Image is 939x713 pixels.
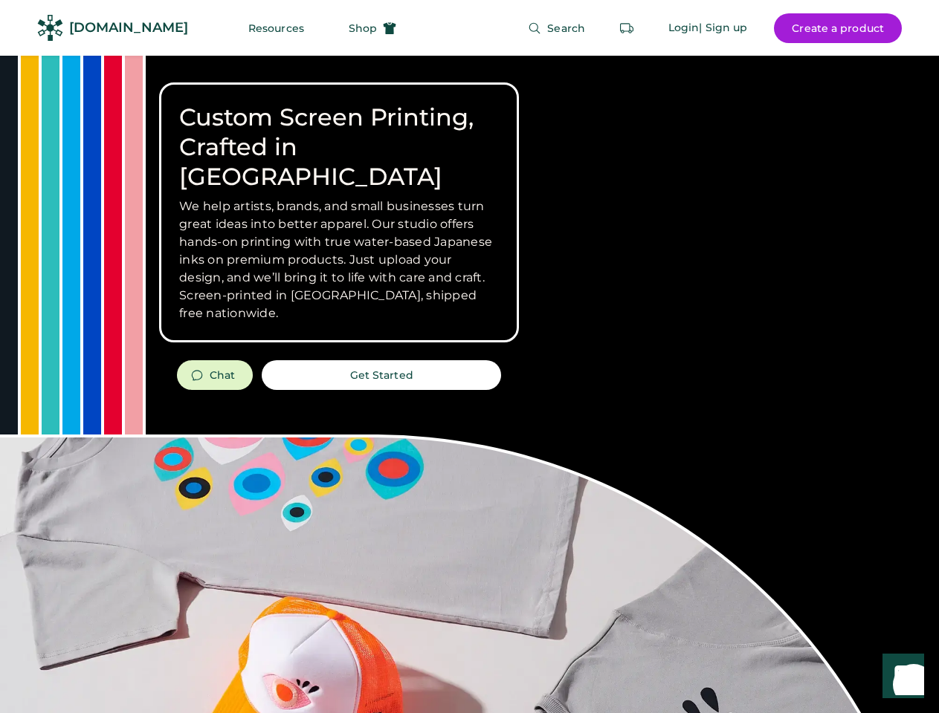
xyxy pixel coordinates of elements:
button: Create a product [774,13,902,43]
button: Shop [331,13,414,43]
div: | Sign up [699,21,747,36]
div: Login [668,21,700,36]
img: Rendered Logo - Screens [37,15,63,41]
h1: Custom Screen Printing, Crafted in [GEOGRAPHIC_DATA] [179,102,499,192]
button: Resources [230,13,322,43]
button: Search [510,13,603,43]
span: Shop [349,23,377,33]
iframe: Front Chat [868,646,932,710]
h3: We help artists, brands, and small businesses turn great ideas into better apparel. Our studio of... [179,198,499,322]
button: Get Started [262,360,501,390]
button: Chat [177,360,253,390]
span: Search [547,23,585,33]
button: Retrieve an order [612,13,642,43]
div: [DOMAIN_NAME] [69,19,188,37]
